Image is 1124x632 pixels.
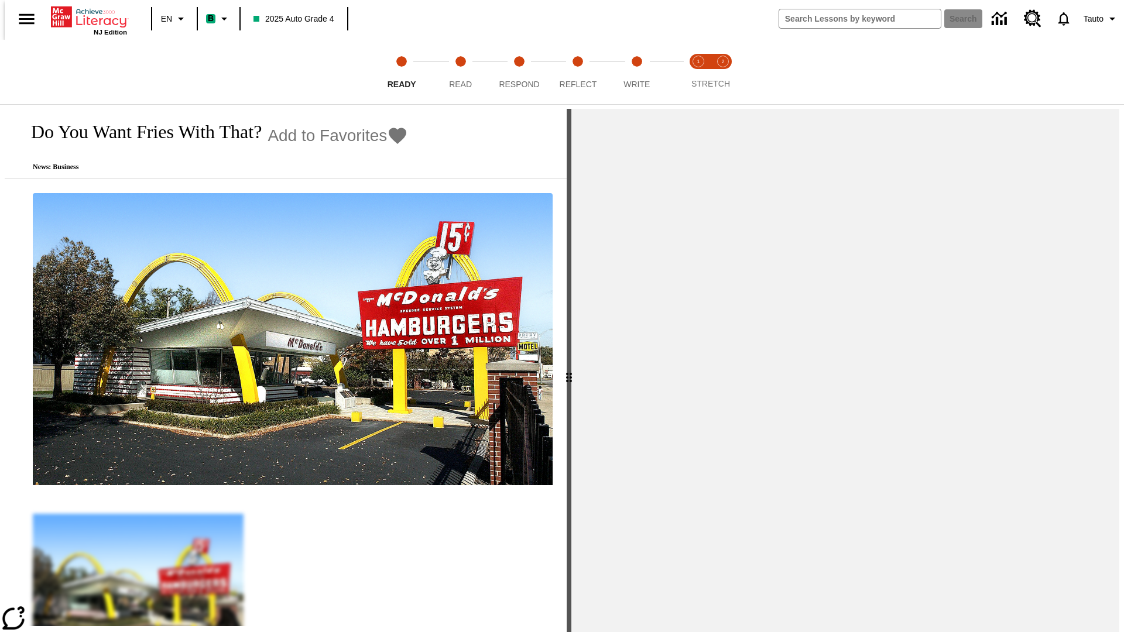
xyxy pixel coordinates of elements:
[161,13,172,25] span: EN
[368,40,436,104] button: Ready step 1 of 5
[388,80,416,89] span: Ready
[485,40,553,104] button: Respond step 3 of 5
[208,11,214,26] span: B
[1017,3,1048,35] a: Resource Center, Will open in new tab
[426,40,494,104] button: Read step 2 of 5
[51,4,127,36] div: Home
[268,126,387,145] span: Add to Favorites
[1079,8,1124,29] button: Profile/Settings
[1048,4,1079,34] a: Notifications
[156,8,193,29] button: Language: EN, Select a language
[779,9,941,28] input: search field
[571,109,1119,632] div: activity
[1084,13,1104,25] span: Tauto
[691,79,730,88] span: STRETCH
[253,13,334,25] span: 2025 Auto Grade 4
[603,40,671,104] button: Write step 5 of 5
[623,80,650,89] span: Write
[560,80,597,89] span: Reflect
[268,125,408,146] button: Add to Favorites - Do You Want Fries With That?
[94,29,127,36] span: NJ Edition
[5,109,567,626] div: reading
[19,163,408,171] p: News: Business
[449,80,472,89] span: Read
[544,40,612,104] button: Reflect step 4 of 5
[201,8,236,29] button: Boost Class color is mint green. Change class color
[721,59,724,64] text: 2
[697,59,700,64] text: 1
[706,40,740,104] button: Stretch Respond step 2 of 2
[681,40,715,104] button: Stretch Read step 1 of 2
[9,2,44,36] button: Open side menu
[19,121,262,143] h1: Do You Want Fries With That?
[499,80,539,89] span: Respond
[985,3,1017,35] a: Data Center
[567,109,571,632] div: Press Enter or Spacebar and then press right and left arrow keys to move the slider
[33,193,553,486] img: One of the first McDonald's stores, with the iconic red sign and golden arches.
